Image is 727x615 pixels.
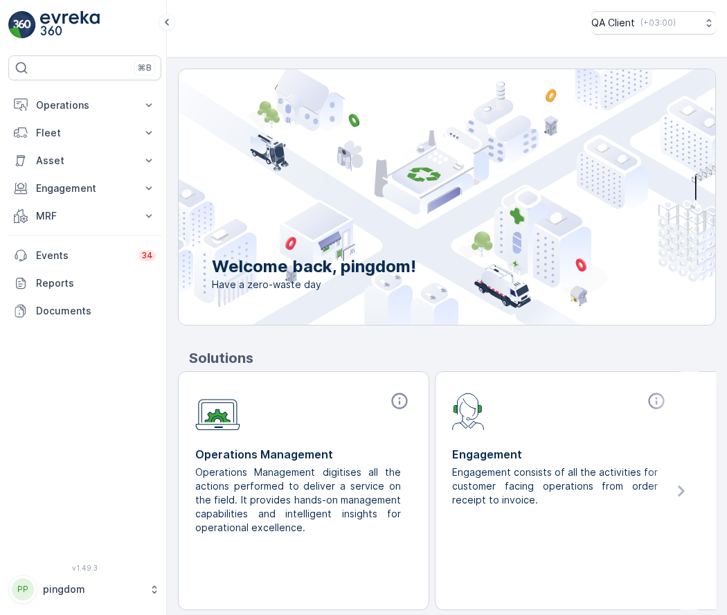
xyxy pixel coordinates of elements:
[591,16,635,30] p: QA Client
[195,465,401,535] p: Operations Management digitises all the actions performed to deliver a service on the field. It p...
[195,391,240,431] img: module-icon
[8,564,161,572] span: v 1.49.3
[141,250,153,261] p: 34
[8,91,161,119] button: Operations
[640,17,676,28] p: ( +03:00 )
[36,98,134,112] p: Operations
[8,269,161,297] a: Reports
[212,256,416,278] p: Welcome back, pingdom!
[36,181,134,195] p: Engagement
[43,582,142,596] p: pingdom
[8,175,161,202] button: Engagement
[36,276,156,290] p: Reports
[591,11,716,35] button: QA Client(+03:00)
[8,119,161,147] button: Fleet
[8,297,161,325] a: Documents
[36,126,134,140] p: Fleet
[36,249,130,262] p: Events
[195,446,412,463] p: Operations Management
[189,348,716,368] p: Solutions
[8,147,161,175] button: Asset
[138,62,152,73] p: ⌘B
[212,278,416,292] span: Have a zero-waste day
[40,11,100,39] img: logo_light-DOdMpM7g.png
[8,202,161,230] button: MRF
[36,209,134,223] p: MRF
[116,69,715,325] img: city illustration
[452,446,669,463] p: Engagement
[12,578,34,600] div: PP
[452,391,485,430] img: module-icon
[36,304,156,318] p: Documents
[8,242,161,269] a: Events34
[36,154,134,168] p: Asset
[8,575,161,604] button: PPpingdom
[8,11,36,39] img: logo
[452,465,658,507] p: Engagement consists of all the activities for customer facing operations from order receipt to in...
